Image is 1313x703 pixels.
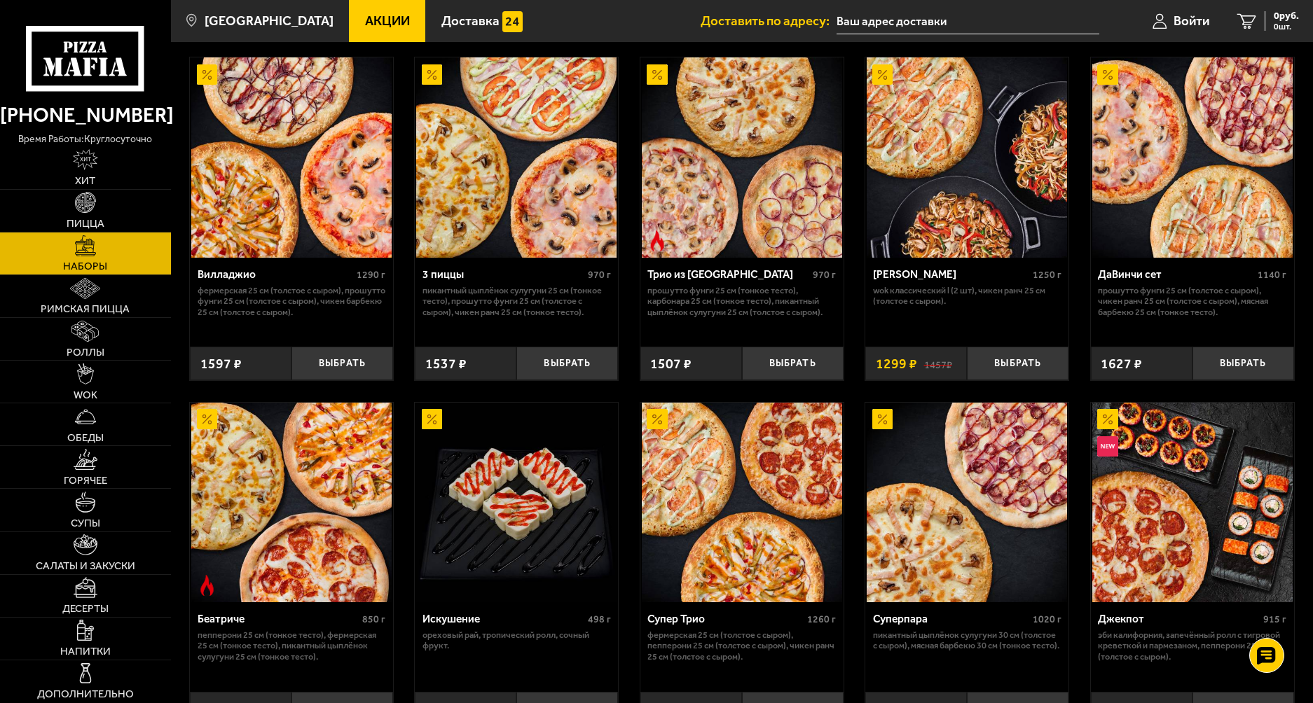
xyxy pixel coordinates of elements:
a: АкционныйИскушение [415,403,618,603]
a: АкционныйДаВинчи сет [1091,57,1294,258]
span: Обеды [67,433,104,443]
img: Акционный [197,409,217,429]
p: Фермерская 25 см (толстое с сыром), Пепперони 25 см (толстое с сыром), Чикен Ранч 25 см (толстое ... [647,629,836,662]
div: Беатриче [198,613,359,626]
span: [GEOGRAPHIC_DATA] [205,15,334,28]
div: Супер Трио [647,613,804,626]
img: Акционный [872,409,893,429]
img: Супер Трио [642,403,842,603]
img: Вилла Капри [867,57,1067,258]
button: Выбрать [516,347,618,380]
span: 498 г [588,613,611,625]
span: 1299 ₽ [876,357,917,371]
span: 1020 г [1033,613,1061,625]
span: 1250 г [1033,269,1061,281]
img: Острое блюдо [197,575,217,595]
img: Акционный [647,64,667,85]
span: Десерты [62,604,109,614]
div: ДаВинчи сет [1098,268,1254,281]
p: Пикантный цыплёнок сулугуни 25 см (тонкое тесто), Прошутто Фунги 25 см (толстое с сыром), Чикен Р... [422,285,611,318]
img: Акционный [1097,409,1118,429]
span: 915 г [1263,613,1286,625]
img: Акционный [422,64,442,85]
img: Вилладжио [191,57,392,258]
span: Пицца [67,218,104,229]
span: Акции [365,15,410,28]
img: ДаВинчи сет [1092,57,1293,258]
span: 1140 г [1258,269,1286,281]
span: WOK [74,390,97,401]
span: Доставить по адресу: [701,15,837,28]
a: АкционныйСуперпара [865,403,1068,603]
span: 970 г [588,269,611,281]
img: Новинка [1097,436,1118,457]
a: АкционныйСупер Трио [640,403,844,603]
img: Акционный [872,64,893,85]
p: Пикантный цыплёнок сулугуни 30 см (толстое с сыром), Мясная Барбекю 30 см (тонкое тесто). [873,629,1061,651]
span: Доставка [441,15,500,28]
a: АкционныйОстрое блюдоБеатриче [190,403,393,603]
span: Роллы [67,347,104,358]
button: Выбрать [967,347,1068,380]
a: Акционный3 пиццы [415,57,618,258]
div: Вилладжио [198,268,354,281]
a: АкционныйВилла Капри [865,57,1068,258]
img: Суперпара [867,403,1067,603]
img: Джекпот [1092,403,1293,603]
a: АкционныйВилладжио [190,57,393,258]
div: 3 пиццы [422,268,584,281]
span: Напитки [60,646,111,657]
span: Салаты и закуски [36,561,135,571]
span: Римская пицца [41,304,130,314]
span: 1290 г [357,269,385,281]
p: Прошутто Фунги 25 см (тонкое тесто), Карбонара 25 см (тонкое тесто), Пикантный цыплёнок сулугуни ... [647,285,836,318]
button: Выбрать [291,347,393,380]
p: Wok классический L (2 шт), Чикен Ранч 25 см (толстое с сыром). [873,285,1061,307]
span: Наборы [63,261,107,272]
img: Беатриче [191,403,392,603]
img: 3 пиццы [416,57,617,258]
input: Ваш адрес доставки [837,8,1099,34]
span: 1537 ₽ [425,357,467,371]
span: Войти [1174,15,1209,28]
a: АкционныйНовинкаДжекпот [1091,403,1294,603]
div: [PERSON_NAME] [873,268,1029,281]
p: Пепперони 25 см (тонкое тесто), Фермерская 25 см (тонкое тесто), Пикантный цыплёнок сулугуни 25 с... [198,629,386,662]
span: Дополнительно [37,689,134,699]
img: Искушение [416,403,617,603]
span: 1597 ₽ [200,357,242,371]
span: 0 руб. [1274,11,1299,21]
div: Джекпот [1098,613,1260,626]
img: 15daf4d41897b9f0e9f617042186c801.svg [502,11,523,32]
button: Выбрать [742,347,844,380]
p: Прошутто Фунги 25 см (толстое с сыром), Чикен Ранч 25 см (толстое с сыром), Мясная Барбекю 25 см ... [1098,285,1286,318]
img: Акционный [1097,64,1118,85]
img: Острое блюдо [647,230,667,251]
span: Горячее [64,475,107,486]
a: АкционныйОстрое блюдоТрио из Рио [640,57,844,258]
p: Фермерская 25 см (толстое с сыром), Прошутто Фунги 25 см (толстое с сыром), Чикен Барбекю 25 см (... [198,285,386,318]
img: Акционный [422,409,442,429]
p: Ореховый рай, Тропический ролл, Сочный фрукт. [422,629,611,651]
s: 1457 ₽ [924,357,952,371]
span: 1260 г [807,613,836,625]
span: Хит [75,176,95,186]
img: Акционный [197,64,217,85]
img: Трио из Рио [642,57,842,258]
div: Суперпара [873,613,1029,626]
button: Выбрать [1192,347,1294,380]
span: Супы [71,518,100,529]
div: Искушение [422,613,584,626]
img: Акционный [647,409,667,429]
div: Трио из [GEOGRAPHIC_DATA] [647,268,809,281]
p: Эби Калифорния, Запечённый ролл с тигровой креветкой и пармезаном, Пепперони 25 см (толстое с сыр... [1098,629,1286,662]
span: 850 г [362,613,385,625]
span: 1507 ₽ [650,357,692,371]
span: 0 шт. [1274,22,1299,31]
span: 1627 ₽ [1101,357,1142,371]
span: 970 г [813,269,836,281]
